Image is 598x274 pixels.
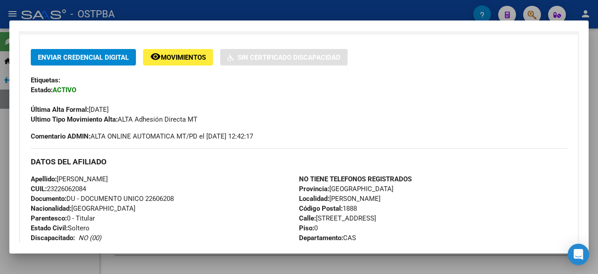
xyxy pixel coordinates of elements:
button: Movimientos [143,49,213,65]
strong: Estado: [31,86,53,94]
strong: Parentesco: [31,214,67,222]
strong: Etiquetas: [31,76,60,84]
button: Sin Certificado Discapacidad [220,49,348,65]
span: CAS [299,234,356,242]
span: Soltero [31,224,90,232]
span: Sin Certificado Discapacidad [238,53,340,61]
strong: Piso: [299,224,314,232]
span: 23226062084 [31,185,86,193]
span: ALTA Adhesión Directa MT [31,115,197,123]
strong: NO TIENE TELEFONOS REGISTRADOS [299,175,412,183]
div: Open Intercom Messenger [568,244,589,265]
span: [PERSON_NAME] [31,175,108,183]
span: 1888 [299,204,357,213]
button: Enviar Credencial Digital [31,49,136,65]
strong: Nacionalidad: [31,204,71,213]
strong: Calle: [299,214,316,222]
strong: Departamento: [299,234,343,242]
strong: Provincia: [299,185,329,193]
span: [DATE] [31,106,109,114]
strong: Código Postal: [299,204,343,213]
strong: Estado Civil: [31,224,68,232]
span: [GEOGRAPHIC_DATA] [299,185,393,193]
strong: Última Alta Formal: [31,106,89,114]
strong: CUIL: [31,185,47,193]
strong: ACTIVO [53,86,76,94]
strong: Ultimo Tipo Movimiento Alta: [31,115,118,123]
strong: Apellido: [31,175,57,183]
span: Enviar Credencial Digital [38,53,129,61]
span: DU - DOCUMENTO UNICO 22606208 [31,195,174,203]
span: Movimientos [161,53,206,61]
h3: DATOS DEL AFILIADO [31,157,567,167]
span: [GEOGRAPHIC_DATA] [31,204,135,213]
span: 0 [299,224,318,232]
strong: Documento: [31,195,66,203]
span: [PERSON_NAME] [299,195,381,203]
span: ALTA ONLINE AUTOMATICA MT/PD el [DATE] 12:42:17 [31,131,253,141]
mat-icon: remove_red_eye [150,51,161,62]
strong: Localidad: [299,195,329,203]
strong: Discapacitado: [31,234,75,242]
i: NO (00) [78,234,101,242]
strong: Comentario ADMIN: [31,132,90,140]
span: 0 - Titular [31,214,95,222]
span: [STREET_ADDRESS] [299,214,376,222]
